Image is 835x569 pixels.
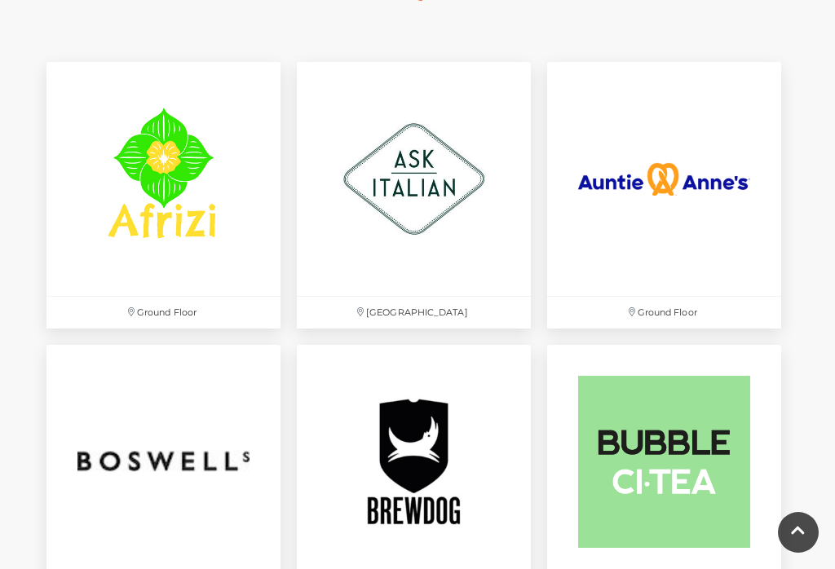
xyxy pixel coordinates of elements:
[289,54,539,337] a: [GEOGRAPHIC_DATA]
[46,297,281,329] p: Ground Floor
[547,297,781,329] p: Ground Floor
[539,54,789,337] a: Ground Floor
[38,54,289,337] a: Ground Floor
[297,297,531,329] p: [GEOGRAPHIC_DATA]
